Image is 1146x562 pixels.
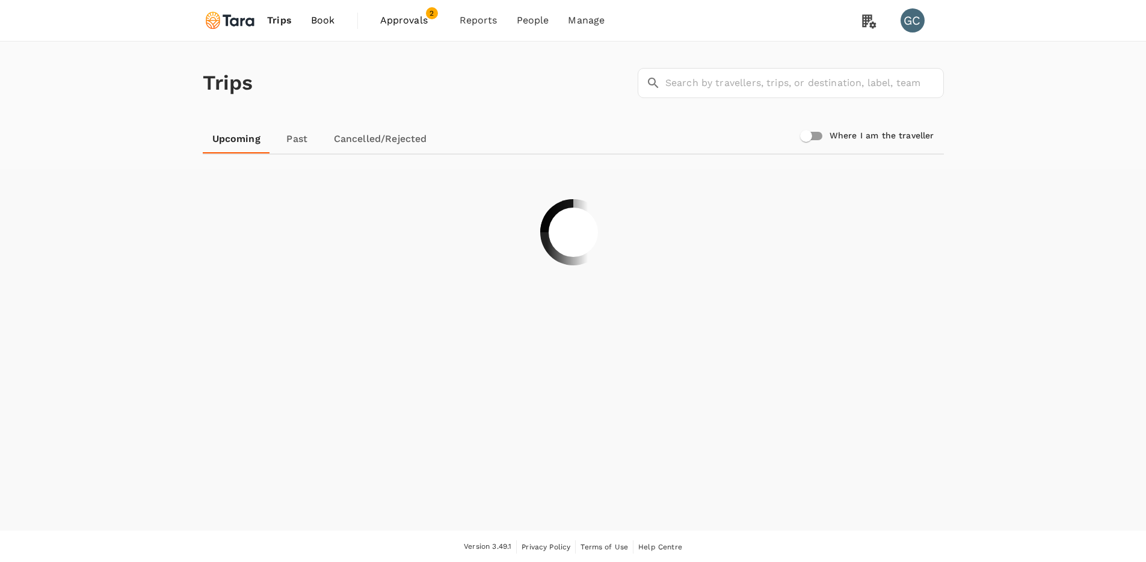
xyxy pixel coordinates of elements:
span: Terms of Use [581,543,628,551]
span: People [517,13,549,28]
a: Privacy Policy [522,540,570,554]
span: Book [311,13,335,28]
div: GC [901,8,925,32]
img: Tara Climate Ltd [203,7,258,34]
span: Version 3.49.1 [464,541,511,553]
a: Cancelled/Rejected [324,125,437,153]
h1: Trips [203,42,253,125]
a: Past [270,125,324,153]
span: Approvals [380,13,440,28]
a: Terms of Use [581,540,628,554]
span: Help Centre [638,543,682,551]
input: Search by travellers, trips, or destination, label, team [665,68,944,98]
span: Trips [267,13,292,28]
span: Reports [460,13,498,28]
span: Manage [568,13,605,28]
a: Upcoming [203,125,270,153]
a: Help Centre [638,540,682,554]
span: 2 [426,7,438,19]
span: Privacy Policy [522,543,570,551]
h6: Where I am the traveller [830,129,934,143]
